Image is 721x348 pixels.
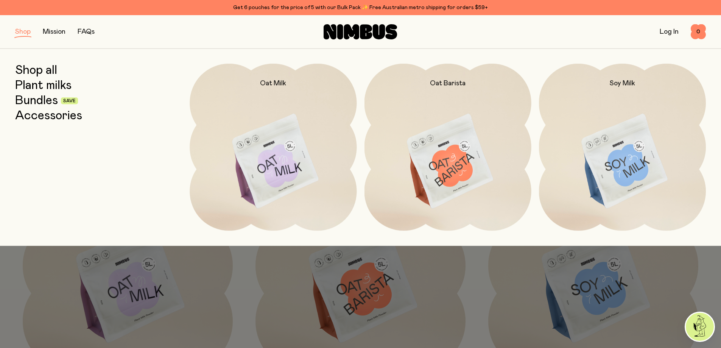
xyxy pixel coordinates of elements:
[15,3,706,12] div: Get 6 pouches for the price of 5 with our Bulk Pack ✨ Free Australian metro shipping for orders $59+
[364,64,531,231] a: Oat Barista
[691,24,706,39] button: 0
[686,313,714,341] img: agent
[15,94,58,108] a: Bundles
[43,28,65,35] a: Mission
[539,64,706,231] a: Soy Milk
[78,28,95,35] a: FAQs
[610,79,635,88] h2: Soy Milk
[15,79,72,92] a: Plant milks
[15,64,57,77] a: Shop all
[660,28,679,35] a: Log In
[63,99,76,103] span: Save
[190,64,357,231] a: Oat Milk
[15,109,82,123] a: Accessories
[260,79,286,88] h2: Oat Milk
[430,79,466,88] h2: Oat Barista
